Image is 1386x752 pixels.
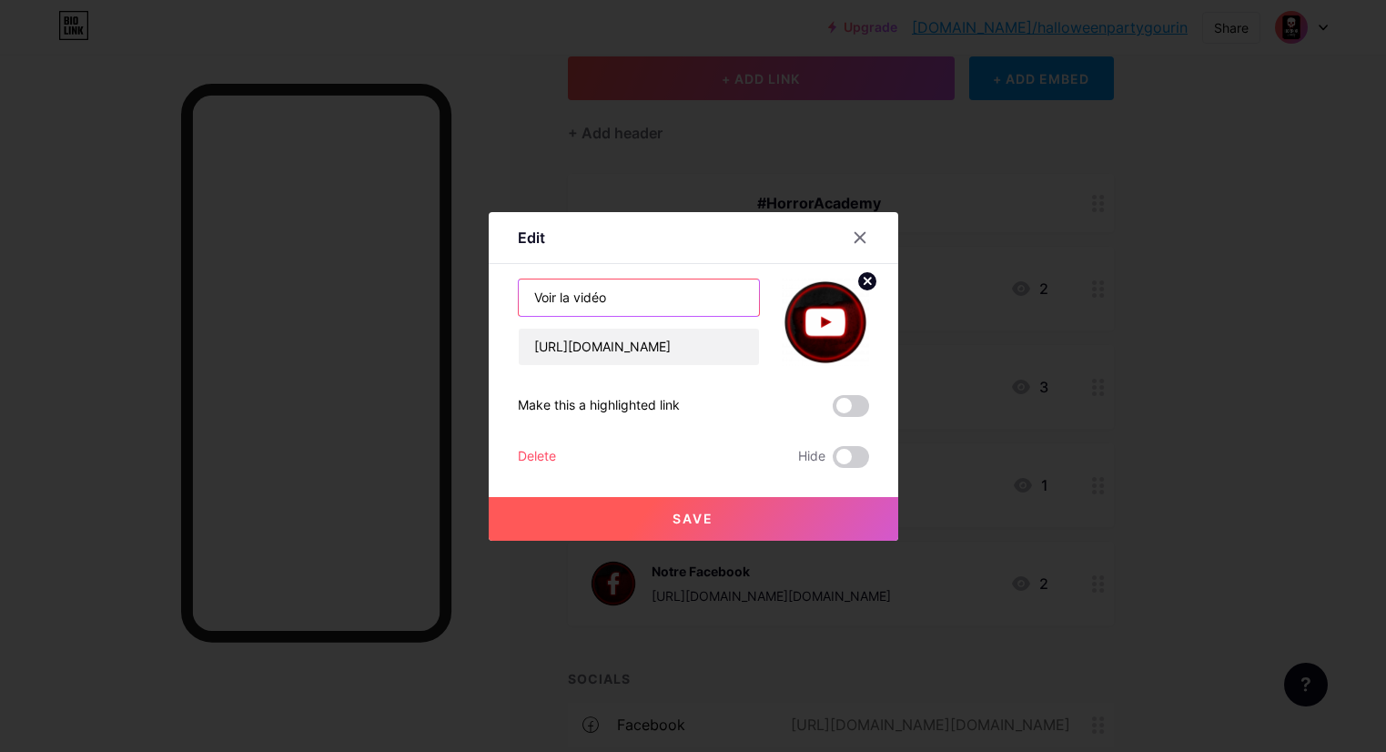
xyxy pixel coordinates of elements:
[673,511,713,526] span: Save
[518,227,545,249] div: Edit
[798,446,825,468] span: Hide
[519,329,759,365] input: URL
[519,279,759,316] input: Title
[489,497,898,541] button: Save
[518,446,556,468] div: Delete
[782,279,869,366] img: link_thumbnail
[518,395,680,417] div: Make this a highlighted link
